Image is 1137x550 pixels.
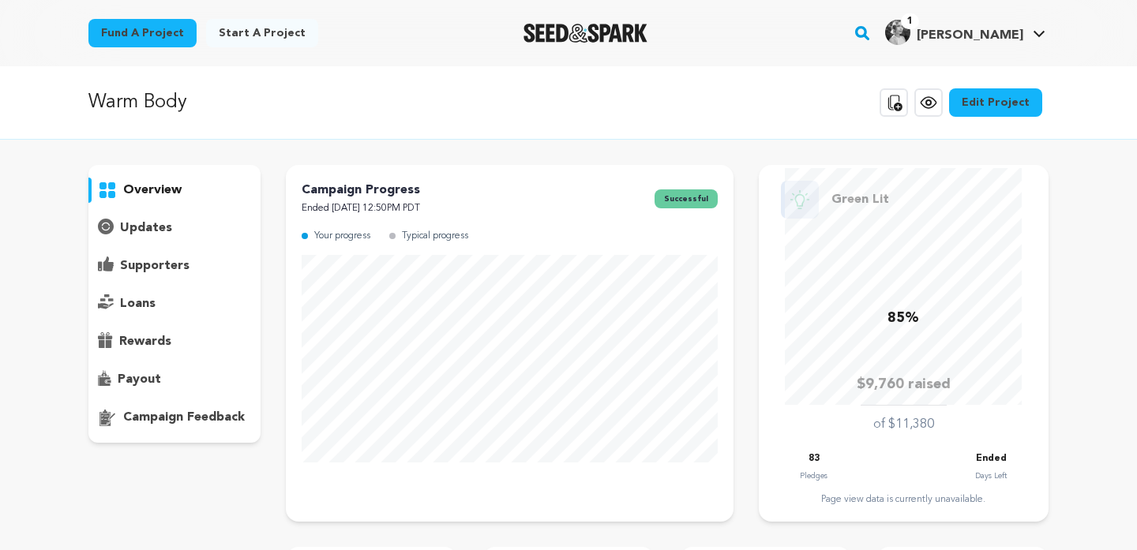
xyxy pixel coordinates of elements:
img: Seed&Spark Logo Dark Mode [523,24,647,43]
p: Warm Body [88,88,187,117]
a: Edit Project [949,88,1042,117]
div: Page view data is currently unavailable. [775,493,1033,506]
p: 83 [809,450,820,468]
a: Fund a project [88,19,197,47]
p: Typical progress [402,227,468,245]
p: campaign feedback [123,408,245,427]
button: supporters [88,253,261,279]
button: overview [88,178,261,203]
p: Pledges [800,468,827,484]
p: supporters [120,256,189,275]
p: Your progress [314,227,370,245]
p: rewards [119,332,171,351]
p: Campaign Progress [302,181,420,200]
span: [PERSON_NAME] [917,29,1023,42]
button: campaign feedback [88,405,261,430]
span: 1 [901,13,919,29]
p: payout [118,370,161,389]
a: Start a project [206,19,318,47]
button: payout [88,367,261,392]
button: updates [88,215,261,241]
p: Days Left [975,468,1007,484]
span: successful [655,189,718,208]
button: loans [88,291,261,316]
a: Seed&Spark Homepage [523,24,647,43]
p: Ended [976,450,1007,468]
span: Nicole S.'s Profile [882,17,1049,50]
button: rewards [88,329,261,354]
div: Nicole S.'s Profile [885,20,1023,45]
p: overview [123,181,182,200]
p: 85% [887,307,919,330]
img: 5a0282667a8d171d.jpg [885,20,910,45]
p: Ended [DATE] 12:50PM PDT [302,200,420,218]
p: of $11,380 [873,415,934,434]
p: updates [120,219,172,238]
a: Nicole S.'s Profile [882,17,1049,45]
p: loans [120,294,156,313]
